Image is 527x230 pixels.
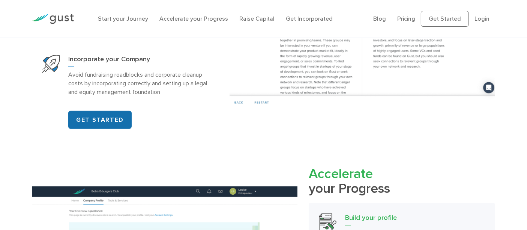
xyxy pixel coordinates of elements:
a: Raise Capital [239,15,275,22]
p: Avoid fundraising roadblocks and corporate cleanup costs by incorporating correctly and setting u... [68,70,208,96]
a: GET STARTED [68,111,132,129]
a: Login [474,15,489,22]
a: Start your Journey [98,15,148,22]
img: Gust Logo [32,14,74,24]
a: Start Your CompanyIncorporate your CompanyAvoid fundraising roadblocks and corporate cleanup cost... [32,45,218,106]
img: Start Your Company [42,55,60,73]
h3: Build your profile [345,213,485,225]
a: Blog [373,15,386,22]
a: Accelerate your Progress [159,15,228,22]
h3: Incorporate your Company [68,55,208,67]
a: Get Incorporated [286,15,333,22]
h2: your Progress [309,166,495,196]
a: Get Started [421,11,469,27]
a: Pricing [397,15,415,22]
span: Accelerate [309,166,373,182]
